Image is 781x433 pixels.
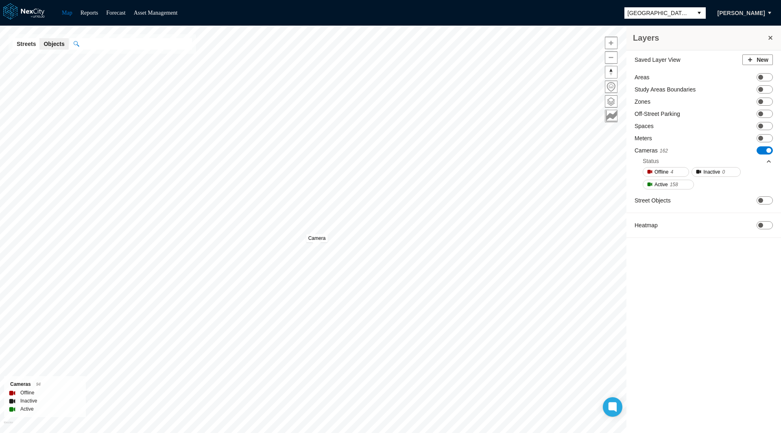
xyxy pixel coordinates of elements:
button: select [693,7,706,19]
span: Zoom out [605,52,617,63]
span: New [757,56,768,64]
a: Reports [81,10,98,16]
button: Streets [13,38,40,50]
label: Saved Layer View [635,56,681,64]
button: Home [605,81,617,93]
label: Active [20,405,34,413]
a: Map [62,10,72,16]
span: Inactive [703,168,720,176]
button: New [742,54,773,65]
label: Spaces [635,122,654,130]
label: Off-Street Parking [635,110,680,118]
div: Status [643,157,659,165]
span: 158 [670,181,678,189]
span: Active [654,181,668,189]
button: Reset bearing to north [605,66,617,78]
div: Cameras [10,380,80,389]
button: Key metrics [605,110,617,122]
label: Areas [635,73,650,81]
a: Asset Management [134,10,178,16]
span: Reset bearing to north [605,66,617,78]
span: Camera [308,235,326,241]
span: [PERSON_NAME] [718,9,765,17]
h3: Layers [633,32,766,44]
button: Zoom in [605,37,617,49]
span: 0 [722,168,725,176]
span: 162 [660,148,668,154]
button: Layers management [605,95,617,108]
button: Active158 [643,180,694,189]
button: Inactive0 [692,167,741,177]
button: Zoom out [605,51,617,64]
span: Zoom in [605,37,617,49]
button: Offline4 [643,167,689,177]
label: Heatmap [635,221,658,229]
label: Street Objects [635,196,671,205]
a: Mapbox homepage [4,421,13,431]
label: Inactive [20,397,37,405]
button: [PERSON_NAME] [709,6,774,20]
label: Cameras [635,146,668,155]
div: Status [643,155,772,167]
label: Offline [20,389,34,397]
span: Offline [654,168,668,176]
span: 94 [36,382,41,387]
button: Objects [39,38,68,50]
span: Streets [17,40,36,48]
span: 4 [670,168,673,176]
span: [GEOGRAPHIC_DATA][PERSON_NAME] [628,9,689,17]
span: Objects [44,40,64,48]
label: Study Areas Boundaries [635,85,696,94]
a: Forecast [106,10,125,16]
label: Meters [635,134,652,142]
label: Zones [635,98,650,106]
